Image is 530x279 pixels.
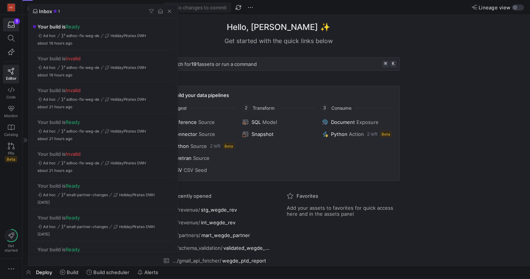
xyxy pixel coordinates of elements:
[66,161,99,165] span: adhoc-fix-weg-de
[119,224,154,229] span: HolidayPirates DWH
[31,209,178,241] div: Press SPACE to select this row.
[66,87,81,93] span: Invalid
[37,55,81,61] span: Your build is
[37,136,72,141] span: about 21 hours ago
[66,55,81,61] span: Invalid
[37,168,72,173] span: about 21 hours ago
[37,200,50,204] span: [DATE]
[37,215,80,221] span: Your build is
[119,192,154,197] span: HolidayPirates DWH
[66,215,80,221] span: Ready
[37,24,80,30] span: Your build is
[43,224,56,229] span: Ad hoc
[66,224,108,229] span: small-partner-changes
[66,151,81,157] span: Invalid
[31,50,178,82] div: Press SPACE to select this row.
[111,129,146,133] span: HolidayPirates DWH
[39,8,52,14] span: Inbox
[37,87,81,93] span: Your build is
[37,232,50,236] span: [DATE]
[37,246,80,252] span: Your build is
[66,119,80,125] span: Ready
[111,161,146,165] span: HolidayPirates DWH
[66,24,80,30] span: Ready
[111,65,146,70] span: HolidayPirates DWH
[66,192,108,197] span: small-partner-changes
[43,97,56,101] span: Ad hoc
[31,178,178,209] div: Press SPACE to select this row.
[43,192,56,197] span: Ad hoc
[43,129,56,133] span: Ad hoc
[37,73,72,77] span: about 16 hours ago
[66,183,80,189] span: Ready
[31,18,178,50] div: Press SPACE to select this row.
[37,104,72,109] span: about 21 hours ago
[37,41,72,45] span: about 16 hours ago
[31,82,178,114] div: Press SPACE to select this row.
[66,97,99,101] span: adhoc-fix-weg-de
[66,65,99,70] span: adhoc-fix-weg-de
[43,33,56,38] span: Ad hoc
[66,246,80,252] span: Ready
[37,151,81,157] span: Your build is
[37,183,80,189] span: Your build is
[58,9,60,13] span: 1
[31,146,178,178] div: Press SPACE to select this row.
[66,33,99,38] span: adhoc-fix-weg-de
[43,161,56,165] span: Ad hoc
[31,241,178,273] div: Press SPACE to select this row.
[31,114,178,146] div: Press SPACE to select this row.
[66,129,99,133] span: adhoc-fix-weg-de
[37,119,80,125] span: Your build is
[111,33,146,38] span: HolidayPirates DWH
[43,65,56,70] span: Ad hoc
[111,97,146,101] span: HolidayPirates DWH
